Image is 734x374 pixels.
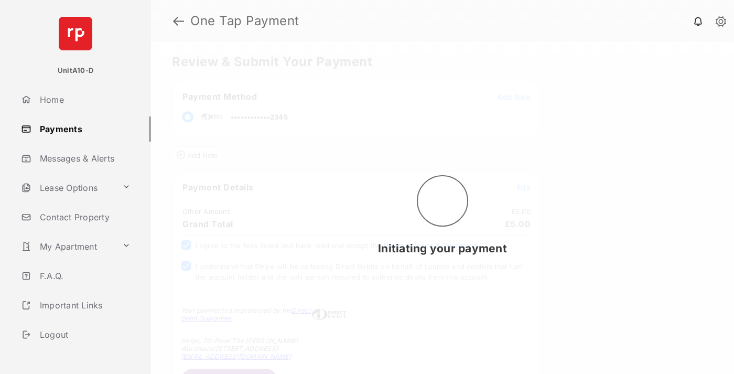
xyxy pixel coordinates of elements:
[59,17,92,50] img: svg+xml;base64,PHN2ZyB4bWxucz0iaHR0cDovL3d3dy53My5vcmcvMjAwMC9zdmciIHdpZHRoPSI2NCIgaGVpZ2h0PSI2NC...
[190,15,299,27] strong: One Tap Payment
[17,116,151,142] a: Payments
[17,234,118,259] a: My Apartment
[17,146,151,171] a: Messages & Alerts
[17,322,151,347] a: Logout
[17,263,151,288] a: F.A.Q.
[17,87,151,112] a: Home
[58,66,93,76] p: UnitA10-D
[17,293,135,318] a: Important Links
[17,175,118,200] a: Lease Options
[378,242,507,255] span: Initiating your payment
[17,205,151,230] a: Contact Property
